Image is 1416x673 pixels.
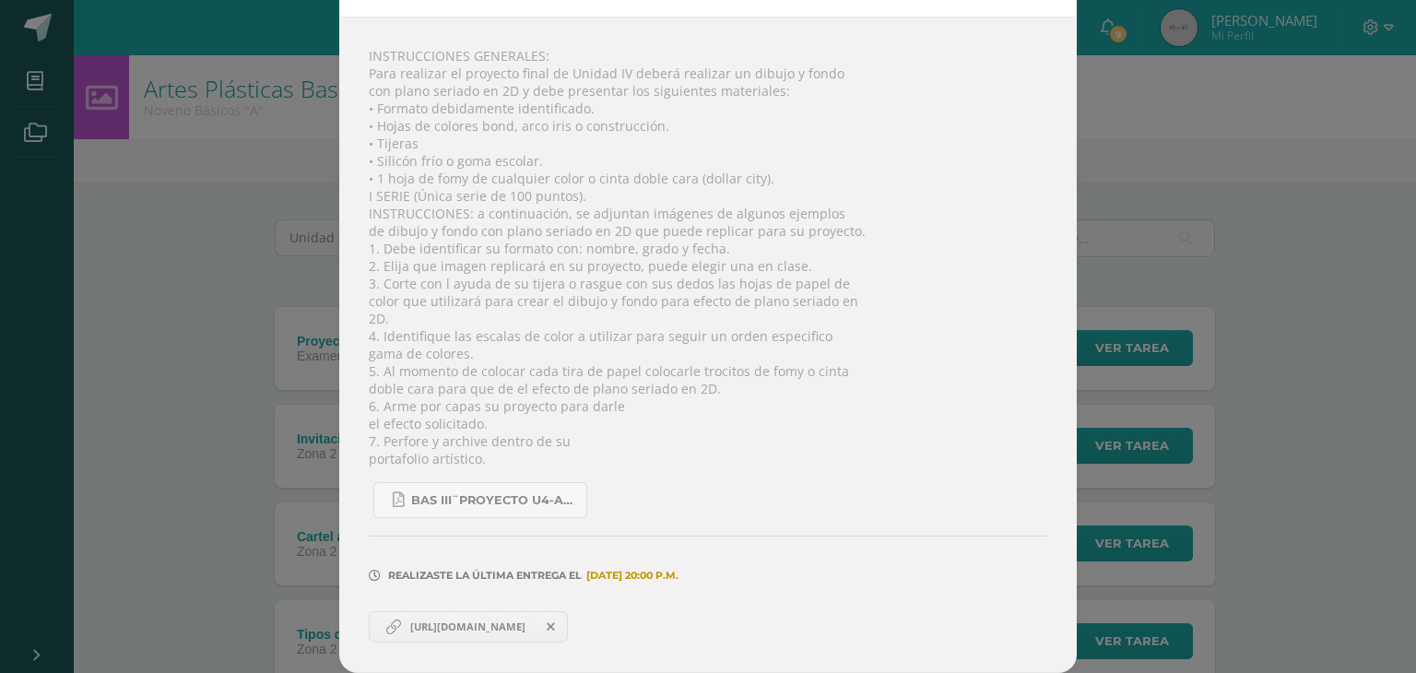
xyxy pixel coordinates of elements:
[373,482,587,518] a: Bas III¨Proyecto U4-Artes plásticas.pdf
[369,611,568,643] a: [URL][DOMAIN_NAME]
[339,17,1077,673] div: INSTRUCCIONES GENERALES: Para realizar el proyecto final de Unidad IV deberá realizar un dibujo y...
[388,569,582,582] span: Realizaste la última entrega el
[411,493,577,508] span: Bas III¨Proyecto U4-Artes plásticas.pdf
[582,575,678,576] span: [DATE] 20:00 p.m.
[401,620,535,634] span: [URL][DOMAIN_NAME]
[536,617,567,637] span: Remover entrega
